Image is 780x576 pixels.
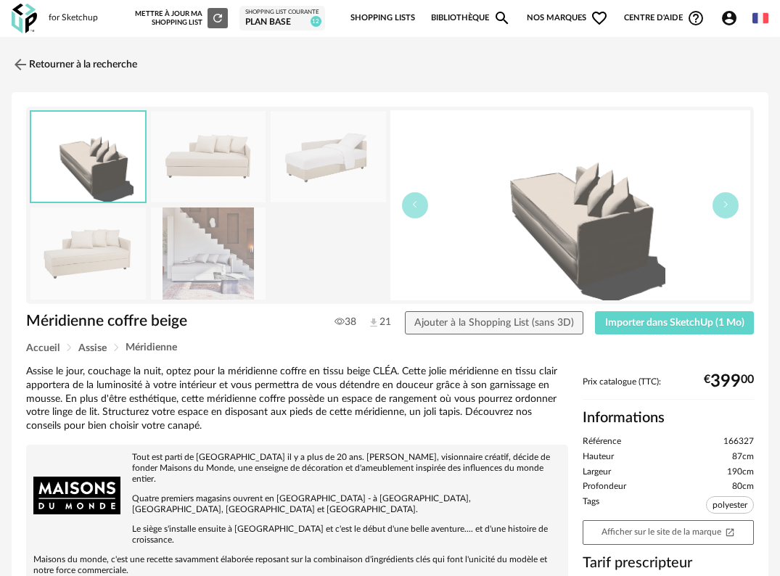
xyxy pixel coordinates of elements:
img: meridienne-coffre-beige-1000-16-31-166327_1.jpg [151,111,266,203]
span: Account Circle icon [721,9,744,27]
p: Quatre premiers magasins ouvrent en [GEOGRAPHIC_DATA] - à [GEOGRAPHIC_DATA], [GEOGRAPHIC_DATA], [... [33,493,561,515]
img: fr [752,10,768,26]
span: 166327 [723,436,754,448]
img: OXP [12,4,37,33]
div: Assise le jour, couchage la nuit, optez pour la méridienne coffre en tissu beige CLÉA. Cette joli... [26,365,568,433]
span: 12 [311,16,321,27]
p: Tout est parti de [GEOGRAPHIC_DATA] il y a plus de 20 ans. [PERSON_NAME], visionnaire créatif, dé... [33,452,561,485]
img: meridienne-coffre-beige-1000-16-31-166327_9.jpg [151,207,266,300]
div: Breadcrumb [26,342,754,353]
div: Prix catalogue (TTC): [583,377,754,400]
div: Mettre à jour ma Shopping List [135,8,228,28]
span: Centre d'aideHelp Circle Outline icon [624,9,705,27]
a: Shopping List courante plan base 12 [245,9,319,28]
span: Open In New icon [725,527,735,536]
span: 38 [334,316,356,329]
span: Méridienne [126,342,177,353]
span: Help Circle Outline icon [687,9,705,27]
a: BibliothèqueMagnify icon [431,3,511,33]
button: Ajouter à la Shopping List (sans 3D) [405,311,584,334]
span: polyester [706,496,754,514]
span: 399 [710,377,741,387]
span: Tags [583,496,599,517]
div: plan base [245,17,319,28]
a: Afficher sur le site de la marqueOpen In New icon [583,520,754,545]
p: Le siège s'installe ensuite à [GEOGRAPHIC_DATA] et c'est le début d'une belle aventure.... et d'u... [33,524,561,546]
a: Shopping Lists [350,3,415,33]
div: Shopping List courante [245,9,319,16]
span: 87cm [732,451,754,463]
button: Importer dans SketchUp (1 Mo) [595,311,754,334]
img: svg+xml;base64,PHN2ZyB3aWR0aD0iMjQiIGhlaWdodD0iMjQiIHZpZXdCb3g9IjAgMCAyNCAyNCIgZmlsbD0ibm9uZSIgeG... [12,56,29,73]
img: Téléchargements [368,317,379,329]
h2: Informations [583,408,754,427]
p: Maisons du monde, c'est une recette savamment élaborée reposant sur la combinaison d'ingrédients ... [33,554,561,576]
h3: Tarif prescripteur [583,554,754,572]
span: Largeur [583,466,611,478]
div: for Sketchup [49,12,98,24]
span: Assise [78,343,107,353]
a: Retourner à la recherche [12,49,137,81]
span: Ajouter à la Shopping List (sans 3D) [414,318,574,328]
img: meridienne-coffre-beige-1000-16-31-166327_2.jpg [30,207,146,300]
span: Nos marques [527,3,608,33]
span: Refresh icon [211,15,224,22]
span: 80cm [732,481,754,493]
img: meridienne-coffre-beige-1000-16-31-166327_4.jpg [271,111,386,203]
img: thumbnail.png [31,112,145,202]
span: Magnify icon [493,9,511,27]
span: Accueil [26,343,59,353]
span: Heart Outline icon [591,9,608,27]
span: Importer dans SketchUp (1 Mo) [605,318,744,328]
span: 190cm [727,466,754,478]
img: brand logo [33,452,120,539]
span: Hauteur [583,451,614,463]
span: 21 [368,316,379,329]
span: Profondeur [583,481,626,493]
span: Référence [583,436,621,448]
img: thumbnail.png [390,110,751,300]
h1: Méridienne coffre beige [26,311,321,331]
div: € 00 [704,377,754,387]
span: Account Circle icon [721,9,738,27]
